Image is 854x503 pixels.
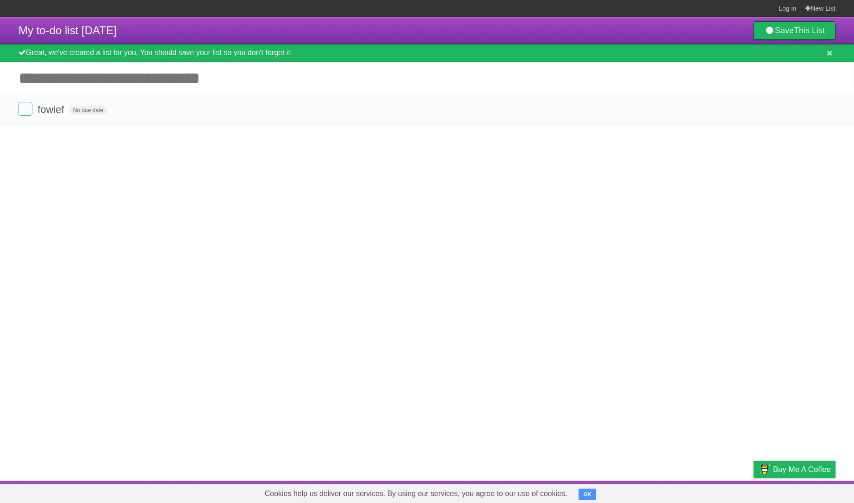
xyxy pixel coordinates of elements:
[630,483,650,501] a: About
[777,483,835,501] a: Suggest a feature
[37,104,66,115] span: fowief
[794,26,825,35] b: This List
[758,461,771,477] img: Buy me a coffee
[710,483,730,501] a: Terms
[773,461,831,478] span: Buy me a coffee
[754,21,835,40] a: SaveThis List
[19,102,32,116] label: Done
[579,489,597,500] button: OK
[754,461,835,478] a: Buy me a coffee
[661,483,698,501] a: Developers
[19,24,117,37] span: My to-do list [DATE]
[69,106,107,114] span: No due date
[256,484,577,503] span: Cookies help us deliver our services. By using our services, you agree to our use of cookies.
[742,483,766,501] a: Privacy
